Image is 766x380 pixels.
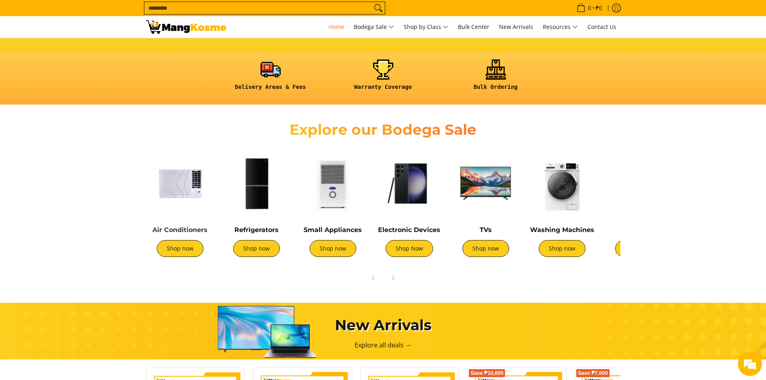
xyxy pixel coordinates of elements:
[454,16,493,38] a: Bulk Center
[152,226,207,234] a: Air Conditioners
[365,269,382,287] button: Previous
[458,23,489,31] span: Bulk Center
[157,240,203,257] a: Shop now
[583,16,620,38] a: Contact Us
[324,16,348,38] a: Home
[234,226,279,234] a: Refrigerators
[404,22,448,32] span: Shop by Class
[304,226,362,234] a: Small Appliances
[234,16,620,38] nav: Main Menu
[539,16,582,38] a: Resources
[499,23,533,31] span: New Arrivals
[587,23,616,31] span: Contact Us
[452,149,520,218] img: TVs
[378,226,440,234] a: Electronic Devices
[574,4,605,12] span: •
[470,371,503,376] span: Save ₱10,695
[530,226,594,234] a: Washing Machines
[233,240,280,257] a: Shop now
[495,16,537,38] a: New Arrivals
[310,240,356,257] a: Shop now
[146,20,226,34] img: Mang Kosme: Your Home Appliances Warehouse Sale Partner!
[578,371,608,376] span: Save ₱7,000
[267,121,500,139] h2: Explore our Bodega Sale
[299,149,367,218] img: Small Appliances
[480,226,492,234] a: TVs
[444,60,548,97] a: <h6><strong>Bulk Ordering</strong></h6>
[528,149,596,218] img: Washing Machines
[350,16,398,38] a: Bodega Sale
[372,2,385,14] button: Search
[615,240,662,257] a: Shop now
[594,5,604,11] span: ₱0
[354,22,394,32] span: Bodega Sale
[218,60,323,97] a: <h6><strong>Delivery Areas & Fees</strong></h6>
[587,5,592,11] span: 0
[146,149,214,218] img: Air Conditioners
[375,149,444,218] img: Electronic Devices
[386,240,433,257] a: Shop Now
[384,269,402,287] button: Next
[604,149,673,218] img: Cookers
[355,341,412,349] a: Explore all deals →
[329,23,344,31] span: Home
[331,60,435,97] a: <h6><strong>Warranty Coverage</strong></h6>
[543,22,578,32] span: Resources
[462,240,509,257] a: Shop now
[400,16,452,38] a: Shop by Class
[222,149,291,218] img: Refrigerators
[539,240,585,257] a: Shop now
